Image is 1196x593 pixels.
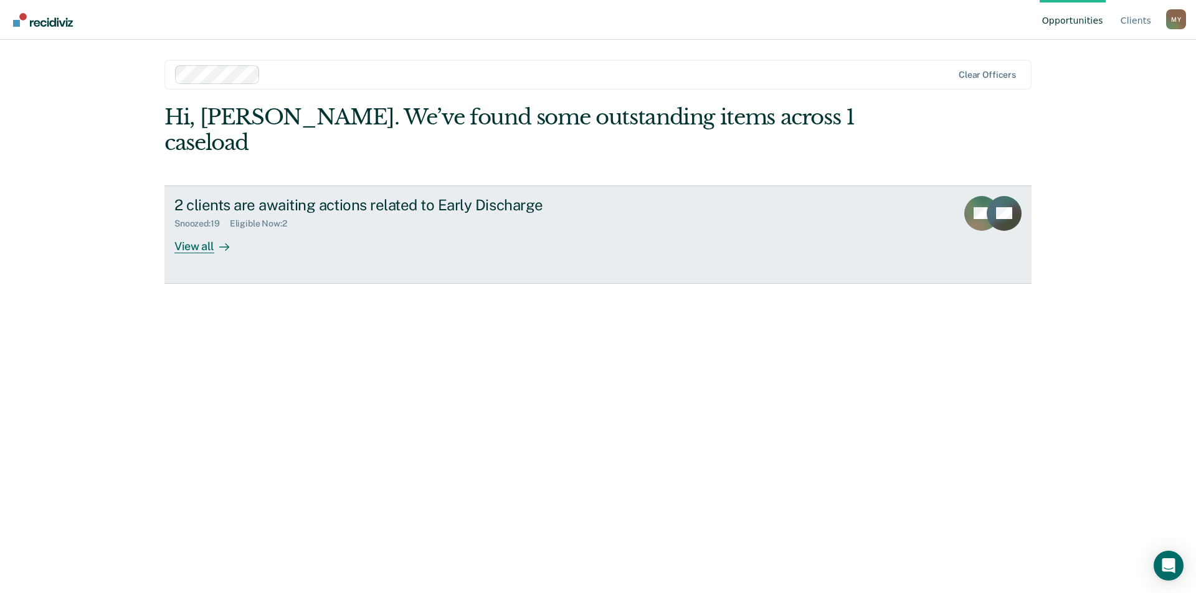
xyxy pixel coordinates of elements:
div: Open Intercom Messenger [1154,551,1184,581]
button: Profile dropdown button [1166,9,1186,29]
div: M Y [1166,9,1186,29]
div: View all [174,229,244,253]
img: Recidiviz [13,13,73,27]
div: 2 clients are awaiting actions related to Early Discharge [174,196,612,214]
div: Hi, [PERSON_NAME]. We’ve found some outstanding items across 1 caseload [164,105,858,156]
div: Eligible Now : 2 [230,218,297,229]
a: 2 clients are awaiting actions related to Early DischargeSnoozed:19Eligible Now:2View all [164,185,1032,284]
div: Clear officers [959,70,1016,80]
div: Snoozed : 19 [174,218,230,229]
